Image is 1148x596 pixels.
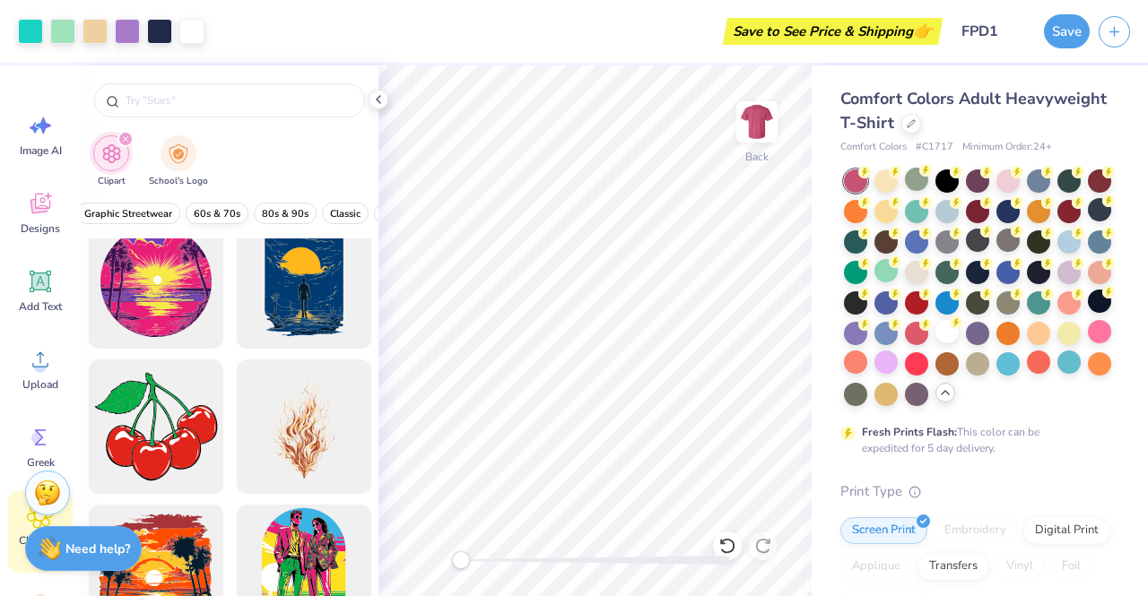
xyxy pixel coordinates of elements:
[862,425,957,439] strong: Fresh Prints Flash:
[916,140,953,155] span: # C1717
[93,135,129,188] div: filter for Clipart
[933,517,1018,544] div: Embroidery
[1044,14,1090,48] button: Save
[124,91,353,109] input: Try "Stars"
[19,299,62,314] span: Add Text
[840,553,912,580] div: Applique
[93,135,129,188] button: filter button
[11,533,70,562] span: Clipart & logos
[22,377,58,392] span: Upload
[862,424,1083,456] div: This color can be expedited for 5 day delivery.
[840,88,1107,134] span: Comfort Colors Adult Heavyweight T-Shirt
[374,203,447,224] button: filter button
[76,203,180,224] button: filter button
[840,140,907,155] span: Comfort Colors
[330,207,361,220] span: Classic
[27,455,55,470] span: Greek
[20,143,62,158] span: Image AI
[1023,517,1110,544] div: Digital Print
[1050,553,1092,580] div: Foil
[913,20,933,41] span: 👉
[149,135,208,188] div: filter for School's Logo
[727,18,938,45] div: Save to See Price & Shipping
[452,551,470,569] div: Accessibility label
[947,13,1035,49] input: Untitled Design
[65,540,130,557] strong: Need help?
[262,207,309,220] span: 80s & 90s
[84,207,172,220] span: Graphic Streetwear
[322,203,369,224] button: filter button
[169,143,188,164] img: School's Logo Image
[194,207,240,220] span: 60s & 70s
[21,221,60,236] span: Designs
[918,553,989,580] div: Transfers
[186,203,248,224] button: filter button
[840,481,1112,502] div: Print Type
[149,175,208,188] span: School's Logo
[101,143,122,164] img: Clipart Image
[745,149,769,165] div: Back
[149,135,208,188] button: filter button
[962,140,1052,155] span: Minimum Order: 24 +
[840,517,927,544] div: Screen Print
[98,175,126,188] span: Clipart
[739,104,775,140] img: Back
[254,203,317,224] button: filter button
[995,553,1045,580] div: Vinyl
